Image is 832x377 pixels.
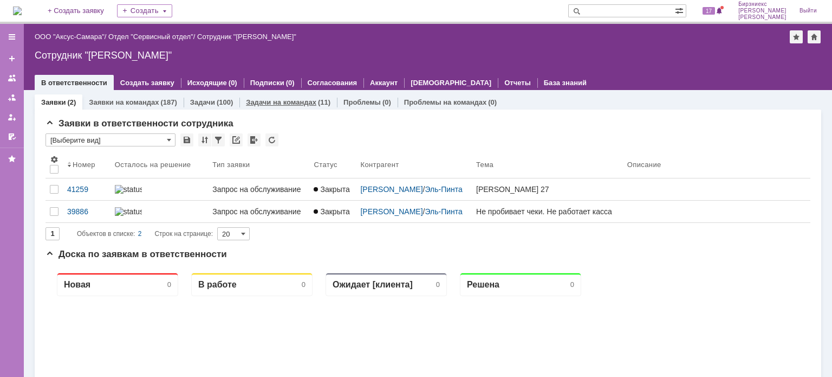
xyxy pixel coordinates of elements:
div: Запрос на обслуживание [212,185,305,194]
div: Не пробивает чеки. Не работает касса [476,207,619,216]
a: [PERSON_NAME] 27 [472,178,623,200]
i: Строк на странице: [77,227,213,240]
div: Обновлять список [265,133,278,146]
div: (187) [160,98,177,106]
a: ООО "Аксус-Самара" [35,33,105,41]
th: Номер [63,151,110,178]
div: Осталось на решение [115,161,191,169]
a: Проблемы [343,98,381,106]
a: Запрос на обслуживание [208,178,309,200]
th: Тип заявки [208,151,309,178]
th: Статус [309,151,356,178]
th: Тема [472,151,623,178]
span: [PERSON_NAME] [738,14,786,21]
div: Экспорт списка [248,133,261,146]
div: / [360,185,467,194]
a: Отдел "Сервисный отдел" [108,33,193,41]
span: Объектов в списке: [77,230,135,238]
div: Тема [476,161,493,169]
a: Мои заявки [3,108,21,126]
div: 41259 [67,185,106,194]
div: Сотрудник "[PERSON_NAME]" [35,50,821,61]
div: Описание [627,161,661,169]
div: / [35,33,108,41]
th: Контрагент [356,151,472,178]
span: 17 [703,7,715,15]
span: Бирзниекс [738,1,786,8]
div: Добавить в избранное [790,30,803,43]
div: Скопировать ссылку на список [230,133,243,146]
a: Задачи [190,98,215,106]
span: Закрыта [314,207,349,216]
a: База знаний [544,79,587,87]
div: Фильтрация... [212,133,225,146]
div: Тип заявки [212,161,250,169]
a: Аккаунт [370,79,398,87]
a: Закрыта [309,201,356,222]
a: Заявки на командах [89,98,159,106]
a: Эль-Пинта [425,185,462,194]
div: Контрагент [360,161,399,169]
div: (0) [488,98,497,106]
span: [PERSON_NAME] [738,8,786,14]
div: (2) [67,98,76,106]
div: Номер [73,161,95,169]
div: (0) [286,79,295,87]
span: Закрыта [314,185,349,194]
a: Заявки [41,98,66,106]
a: Заявки на командах [3,69,21,87]
span: Доска по заявкам в ответственности [45,249,227,259]
span: Настройки [50,155,58,164]
a: Закрыта [309,178,356,200]
a: Согласования [308,79,357,87]
div: (0) [382,98,391,106]
a: Исходящие [187,79,227,87]
div: (11) [318,98,330,106]
div: Сделать домашней страницей [808,30,821,43]
div: Новая [18,15,45,25]
div: Решена [421,15,454,25]
div: [PERSON_NAME] 27 [476,185,619,194]
div: 0 [122,16,126,24]
span: Заявки в ответственности сотрудника [45,118,233,129]
div: Статус [314,161,337,169]
a: Запрос на обслуживание [208,201,309,222]
div: Сотрудник "[PERSON_NAME]" [197,33,296,41]
div: Создать [117,4,172,17]
img: statusbar-100 (1).png [115,185,142,194]
div: Запрос на обслуживание [212,207,305,216]
div: 0 [391,16,394,24]
a: statusbar-100 (1).png [110,201,208,222]
a: В ответственности [41,79,107,87]
img: statusbar-100 (1).png [115,207,142,216]
a: Подписки [250,79,284,87]
a: Эль-Пинта [425,207,462,216]
a: Создать заявку [120,79,174,87]
a: 41259 [63,178,110,200]
div: / [360,207,467,216]
a: Не пробивает чеки. Не работает касса [472,201,623,222]
span: Расширенный поиск [675,5,686,15]
a: Отчеты [504,79,531,87]
a: Создать заявку [3,50,21,67]
div: 39886 [67,207,106,216]
a: Мои согласования [3,128,21,145]
img: logo [13,7,22,15]
div: / [108,33,197,41]
div: Ожидает [клиента] [287,15,367,25]
a: Перейти на домашнюю страницу [13,7,22,15]
div: В работе [153,15,191,25]
a: [DEMOGRAPHIC_DATA] [411,79,491,87]
a: [PERSON_NAME] [360,207,422,216]
a: 39886 [63,201,110,222]
div: (100) [217,98,233,106]
a: Заявки в моей ответственности [3,89,21,106]
a: Проблемы на командах [404,98,486,106]
div: Сохранить вид [180,133,193,146]
th: Осталось на решение [110,151,208,178]
a: [PERSON_NAME] [360,185,422,194]
a: statusbar-100 (1).png [110,178,208,200]
div: 2 [138,227,142,240]
div: Сортировка... [198,133,211,146]
a: Задачи на командах [246,98,316,106]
